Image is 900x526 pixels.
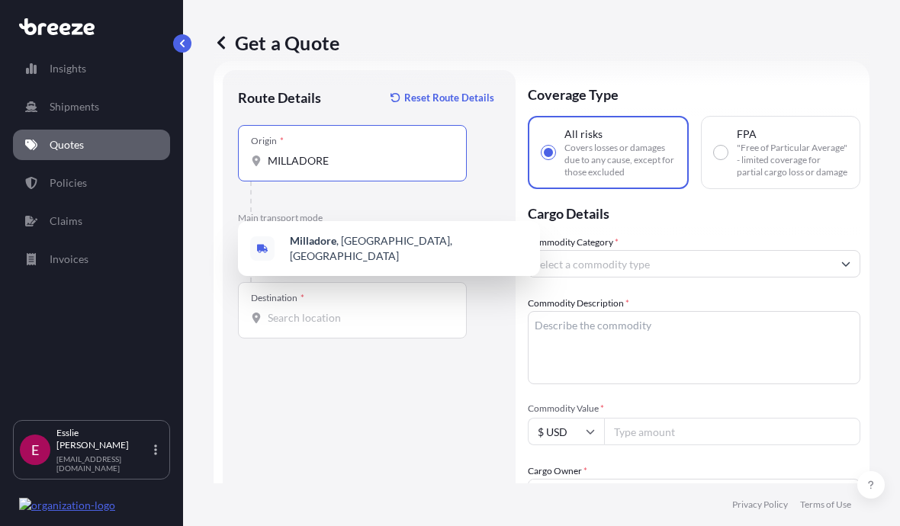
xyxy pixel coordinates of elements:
[19,498,115,513] img: organization-logo
[737,142,847,178] span: "Free of Particular Average" - limited coverage for partial cargo loss or damage
[268,153,448,168] input: Origin
[604,418,860,445] input: Type amount
[50,252,88,267] p: Invoices
[564,142,675,178] span: Covers losses or damages due to any cause, except for those excluded
[832,250,860,277] button: Show suggestions
[238,221,540,276] div: Show suggestions
[737,127,757,142] span: FPA
[564,127,603,142] span: All risks
[238,88,321,107] p: Route Details
[528,189,860,235] p: Cargo Details
[800,499,851,511] p: Terms of Use
[404,90,494,105] p: Reset Route Details
[528,403,860,415] span: Commodity Value
[529,250,832,277] input: Select a commodity type
[50,137,84,152] p: Quotes
[50,175,87,191] p: Policies
[56,427,151,451] p: Esslie [PERSON_NAME]
[50,99,99,114] p: Shipments
[732,499,788,511] p: Privacy Policy
[528,296,629,311] label: Commodity Description
[290,233,528,264] span: , [GEOGRAPHIC_DATA], [GEOGRAPHIC_DATA]
[238,212,500,224] p: Main transport mode
[50,213,82,229] p: Claims
[214,30,339,55] p: Get a Quote
[56,454,151,473] p: [EMAIL_ADDRESS][DOMAIN_NAME]
[290,234,336,247] b: Milladore
[528,70,860,116] p: Coverage Type
[251,292,304,304] div: Destination
[50,61,86,76] p: Insights
[251,135,284,147] div: Origin
[528,463,587,479] label: Cargo Owner
[31,442,39,457] span: E
[528,235,619,250] label: Commodity Category
[268,310,448,326] input: Destination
